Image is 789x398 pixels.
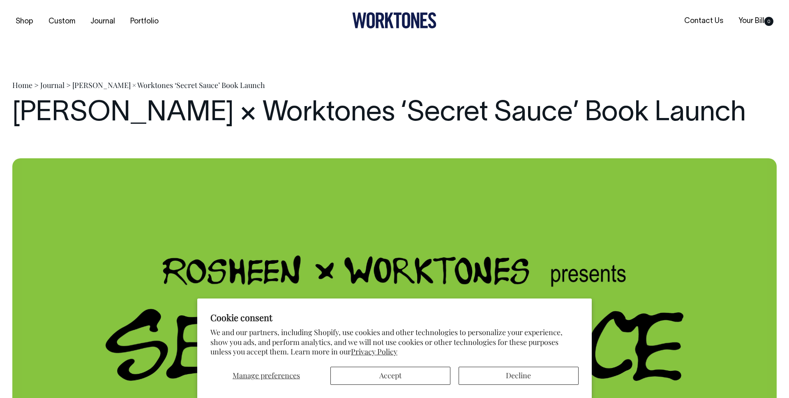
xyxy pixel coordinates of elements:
[681,14,727,28] a: Contact Us
[12,80,32,90] a: Home
[66,80,71,90] span: >
[40,80,65,90] a: Journal
[45,15,78,28] a: Custom
[459,367,579,385] button: Decline
[735,14,777,28] a: Your Bill0
[210,312,579,323] h2: Cookie consent
[233,370,300,380] span: Manage preferences
[87,15,118,28] a: Journal
[351,347,397,356] a: Privacy Policy
[210,328,579,356] p: We and our partners, including Shopify, use cookies and other technologies to personalize your ex...
[72,80,265,90] span: [PERSON_NAME] × Worktones ‘Secret Sauce’ Book Launch
[127,15,162,28] a: Portfolio
[34,80,39,90] span: >
[12,98,777,129] h1: [PERSON_NAME] × Worktones ‘Secret Sauce’ Book Launch
[12,15,37,28] a: Shop
[764,17,773,26] span: 0
[330,367,450,385] button: Accept
[210,367,322,385] button: Manage preferences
